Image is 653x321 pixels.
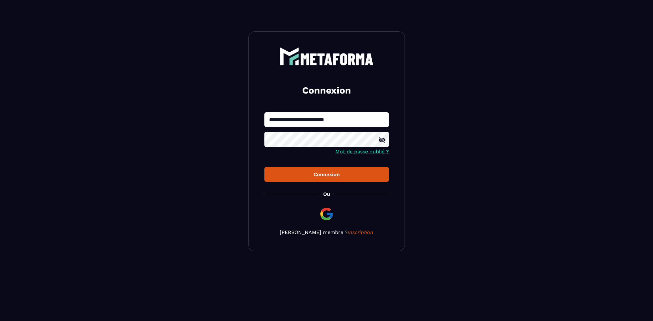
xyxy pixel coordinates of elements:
[323,191,330,197] p: Ou
[269,171,384,177] div: Connexion
[264,229,389,235] p: [PERSON_NAME] membre ?
[264,47,389,65] a: logo
[348,229,373,235] a: Inscription
[319,206,334,222] img: google
[272,84,381,97] h2: Connexion
[280,47,374,65] img: logo
[335,149,389,155] a: Mot de passe oublié ?
[264,167,389,182] button: Connexion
